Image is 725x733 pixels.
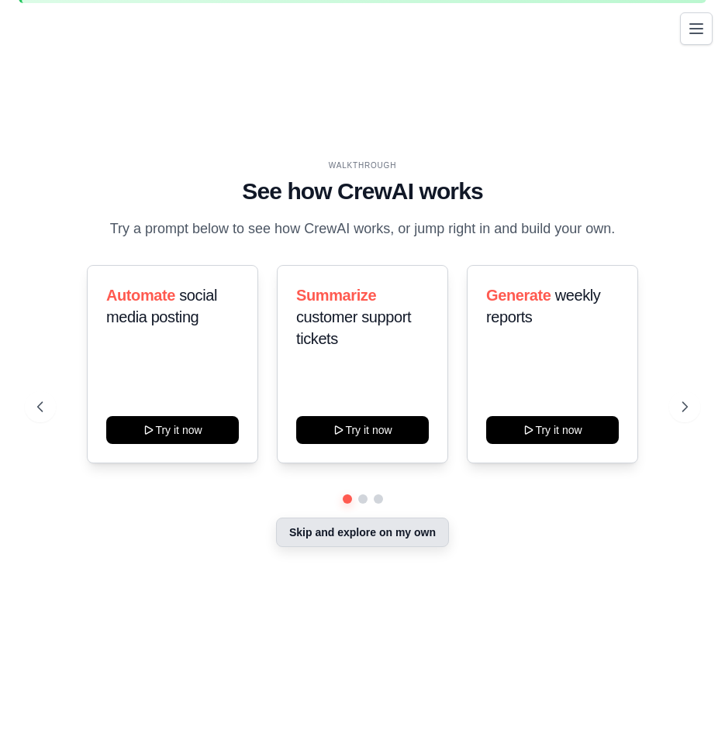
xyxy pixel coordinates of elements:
button: Try it now [296,416,429,444]
button: Toggle navigation [680,12,713,45]
button: Try it now [106,416,239,444]
span: Automate [106,287,175,304]
span: Summarize [296,287,376,304]
span: customer support tickets [296,308,411,347]
h1: See how CrewAI works [37,177,688,205]
span: Generate [486,287,551,304]
button: Try it now [486,416,619,444]
button: Skip and explore on my own [276,518,449,547]
div: WALKTHROUGH [37,160,688,171]
iframe: Chat Widget [647,659,725,733]
p: Try a prompt below to see how CrewAI works, or jump right in and build your own. [102,218,623,240]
